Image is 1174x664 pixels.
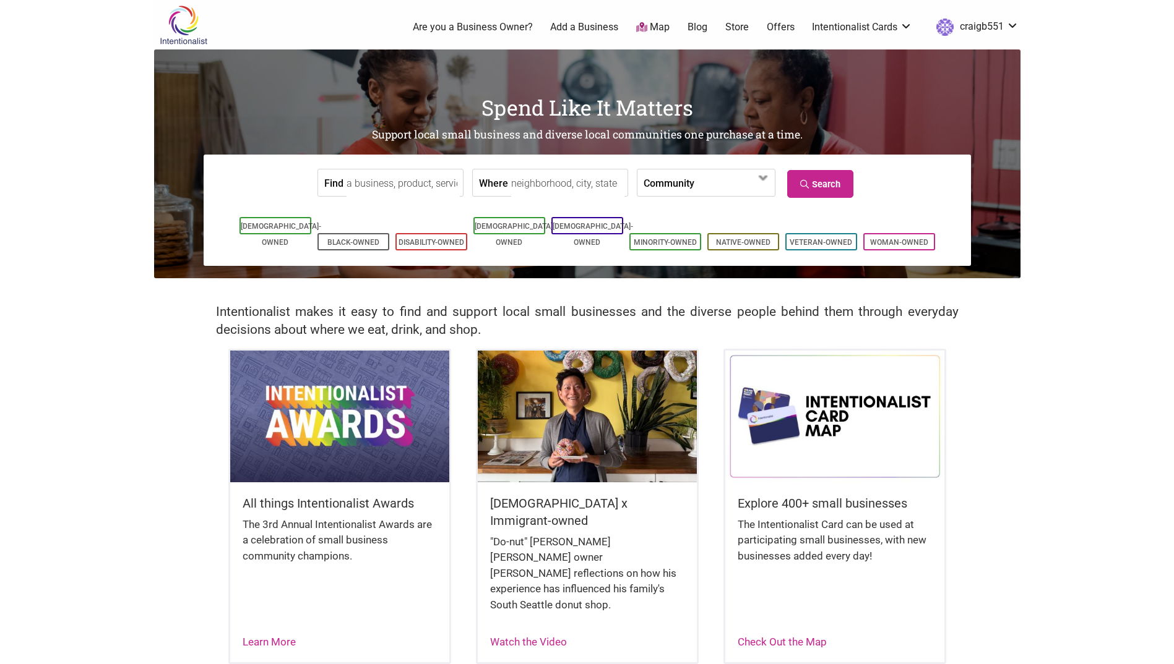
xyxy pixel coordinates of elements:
a: Native-Owned [716,238,770,247]
h2: Support local small business and diverse local communities one purchase at a time. [154,127,1021,143]
a: Map [636,20,670,35]
img: Intentionalist Awards [230,351,449,482]
img: King Donuts - Hong Chhuor [478,351,697,482]
a: Learn More [243,636,296,648]
label: Community [644,169,694,196]
h1: Spend Like It Matters [154,93,1021,122]
img: Intentionalist Card Map [725,351,944,482]
a: [DEMOGRAPHIC_DATA]-Owned [553,222,633,247]
a: Black-Owned [327,238,379,247]
a: Store [725,20,749,34]
label: Where [479,169,508,196]
a: Search [787,170,853,198]
label: Find [324,169,343,196]
a: Woman-Owned [870,238,928,247]
a: craigb551 [930,16,1019,38]
a: Offers [767,20,795,34]
div: The 3rd Annual Intentionalist Awards are a celebration of small business community champions. [243,517,437,577]
h2: Intentionalist makes it easy to find and support local small businesses and the diverse people be... [216,303,959,339]
input: neighborhood, city, state [511,169,624,197]
div: "Do-nut" [PERSON_NAME] [PERSON_NAME] owner [PERSON_NAME] reflections on how his experience has in... [490,534,684,626]
a: Add a Business [550,20,618,34]
input: a business, product, service [347,169,460,197]
a: Blog [688,20,707,34]
div: The Intentionalist Card can be used at participating small businesses, with new businesses added ... [738,517,932,577]
a: [DEMOGRAPHIC_DATA]-Owned [475,222,555,247]
h5: [DEMOGRAPHIC_DATA] x Immigrant-owned [490,495,684,529]
a: Veteran-Owned [790,238,852,247]
a: Disability-Owned [399,238,464,247]
a: Watch the Video [490,636,567,648]
a: Are you a Business Owner? [413,20,533,34]
a: Intentionalist Cards [812,20,912,34]
h5: All things Intentionalist Awards [243,495,437,512]
img: Intentionalist [154,5,213,45]
h5: Explore 400+ small businesses [738,495,932,512]
a: Minority-Owned [634,238,697,247]
a: Check Out the Map [738,636,827,648]
a: [DEMOGRAPHIC_DATA]-Owned [241,222,321,247]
